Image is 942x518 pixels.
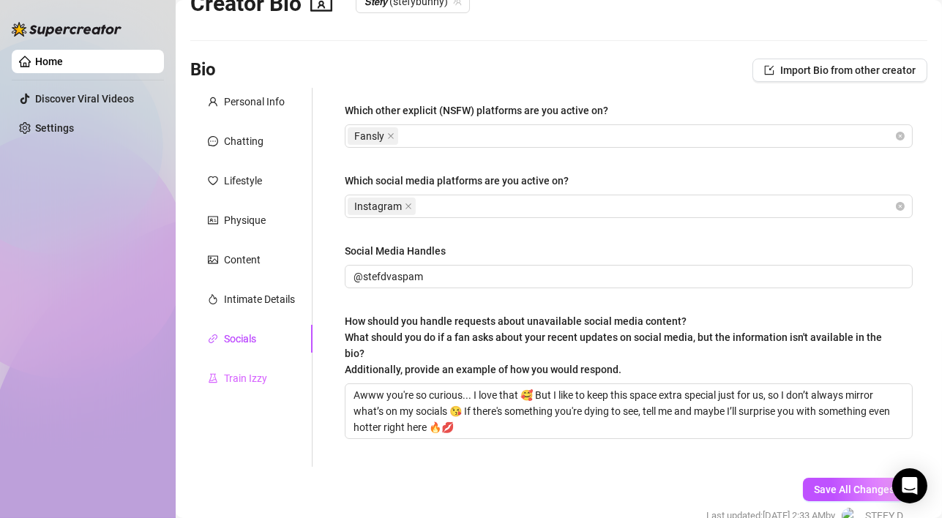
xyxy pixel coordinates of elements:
div: Open Intercom Messenger [892,468,927,503]
span: idcard [208,215,218,225]
div: Social Media Handles [345,243,446,259]
span: experiment [208,373,218,383]
span: user [208,97,218,107]
h3: Bio [190,59,216,82]
span: Fansly [354,128,384,144]
span: Fansly [348,127,398,145]
span: close [405,203,412,210]
div: Chatting [224,133,263,149]
div: Intimate Details [224,291,295,307]
div: Physique [224,212,266,228]
div: Socials [224,331,256,347]
div: Content [224,252,261,268]
span: heart [208,176,218,186]
span: import [764,65,774,75]
a: Discover Viral Videos [35,93,134,105]
div: Which other explicit (NSFW) platforms are you active on? [345,102,608,119]
input: Which social media platforms are you active on? [419,198,422,215]
span: fire [208,294,218,304]
span: close-circle [896,202,905,211]
a: Settings [35,122,74,134]
button: Import Bio from other creator [752,59,927,82]
span: close-circle [896,132,905,140]
span: picture [208,255,218,265]
label: Which social media platforms are you active on? [345,173,579,189]
span: message [208,136,218,146]
div: Personal Info [224,94,285,110]
div: Train Izzy [224,370,267,386]
span: link [208,334,218,344]
img: logo-BBDzfeDw.svg [12,22,122,37]
input: Which other explicit (NSFW) platforms are you active on? [401,127,404,145]
div: Lifestyle [224,173,262,189]
button: Save All Changes [803,478,905,501]
span: How should you handle requests about unavailable social media content? [345,315,882,375]
input: Social Media Handles [354,269,901,285]
span: Save All Changes [814,484,894,495]
span: Instagram [354,198,402,214]
div: Which social media platforms are you active on? [345,173,569,189]
label: Social Media Handles [345,243,456,259]
a: Home [35,56,63,67]
label: Which other explicit (NSFW) platforms are you active on? [345,102,618,119]
textarea: Awww you're so curious... I love that 🥰 But I like to keep this space extra special just for us, ... [345,384,912,438]
span: What should you do if a fan asks about your recent updates on social media, but the information i... [345,331,882,375]
span: Instagram [348,198,416,215]
span: close [387,132,395,140]
span: Import Bio from other creator [780,64,916,76]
